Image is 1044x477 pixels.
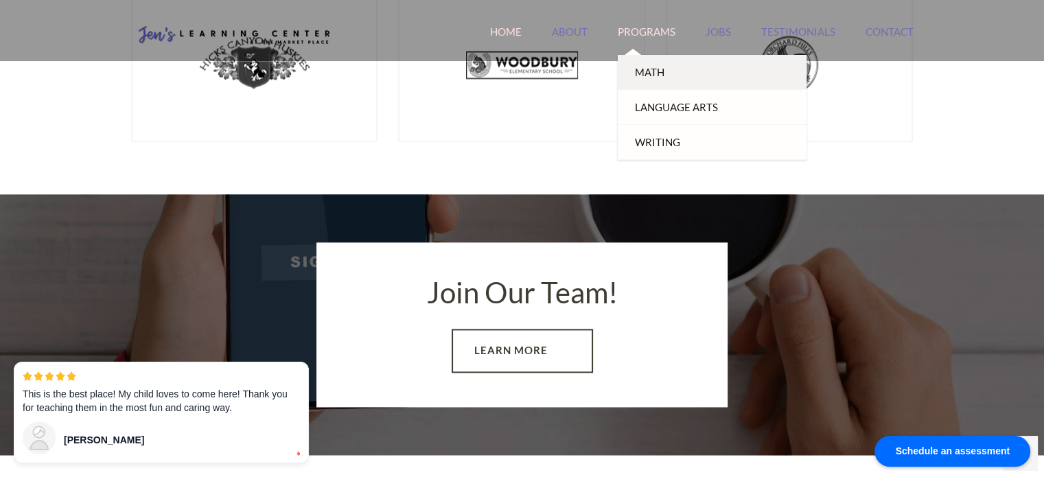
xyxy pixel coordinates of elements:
div: [PERSON_NAME] [64,433,279,447]
a: Language Arts [618,90,807,125]
a: Learn More [452,329,593,373]
p: This is the best place! My child loves to come here! Thank you for teaching them in the most fun ... [23,387,300,415]
div: Schedule an assessment [874,436,1030,467]
h2: Join Our Team! [351,277,694,308]
a: Home [490,25,522,55]
img: user_60_square.png [23,421,56,454]
a: Testimonials [761,25,835,55]
a: Contact [866,25,914,55]
img: Client-1 [466,10,578,119]
a: About [552,25,588,55]
img: Jen's Learning Center Logo Transparent [131,15,337,56]
a: Math [618,55,807,90]
a: Programs [618,25,675,55]
a: Writing [618,125,807,160]
a: Jobs [706,25,731,55]
img: Client-1 [198,10,310,119]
